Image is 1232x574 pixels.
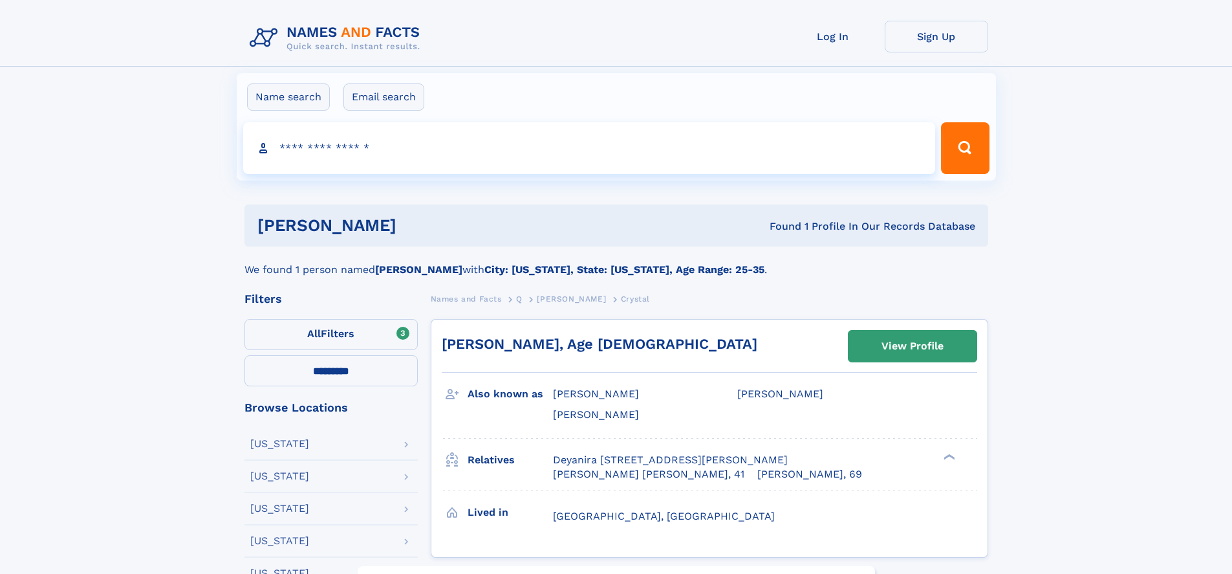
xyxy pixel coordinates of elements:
[537,291,606,307] a: [PERSON_NAME]
[468,449,553,471] h3: Relatives
[250,439,309,449] div: [US_STATE]
[244,247,988,278] div: We found 1 person named with .
[516,294,523,304] span: Q
[583,219,975,234] div: Found 1 Profile In Our Records Database
[442,336,757,352] a: [PERSON_NAME], Age [DEMOGRAPHIC_DATA]
[940,452,956,461] div: ❯
[250,471,309,481] div: [US_STATE]
[243,122,936,174] input: search input
[307,327,321,340] span: All
[553,453,788,467] a: Deyanira [STREET_ADDRESS][PERSON_NAME]
[484,263,764,276] b: City: [US_STATE], State: [US_STATE], Age Range: 25-35
[885,21,988,52] a: Sign Up
[516,291,523,307] a: Q
[250,536,309,546] div: [US_STATE]
[553,467,744,481] a: [PERSON_NAME] [PERSON_NAME], 41
[537,294,606,304] span: [PERSON_NAME]
[257,217,583,234] h1: [PERSON_NAME]
[468,502,553,524] h3: Lived in
[553,408,639,421] span: [PERSON_NAME]
[553,388,639,400] span: [PERSON_NAME]
[343,83,424,111] label: Email search
[468,383,553,405] h3: Also known as
[250,503,309,514] div: [US_STATE]
[247,83,330,111] label: Name search
[781,21,885,52] a: Log In
[244,319,418,350] label: Filters
[244,21,431,56] img: Logo Names and Facts
[244,402,418,414] div: Browse Locations
[941,122,989,174] button: Search Button
[757,467,862,481] a: [PERSON_NAME], 69
[881,331,944,361] div: View Profile
[553,510,775,522] span: [GEOGRAPHIC_DATA], [GEOGRAPHIC_DATA]
[737,388,823,400] span: [PERSON_NAME]
[431,291,502,307] a: Names and Facts
[621,294,650,304] span: Crystal
[244,293,418,305] div: Filters
[375,263,462,276] b: [PERSON_NAME]
[848,331,977,362] a: View Profile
